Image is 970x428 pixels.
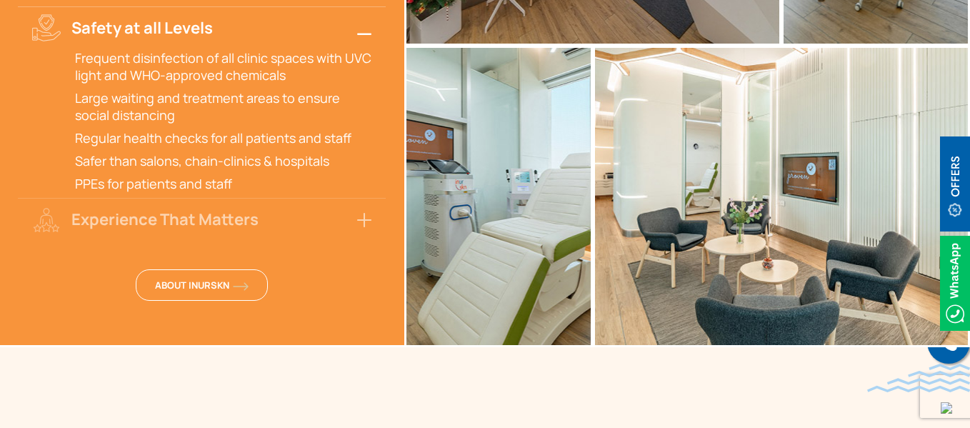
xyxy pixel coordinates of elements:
[940,274,970,289] a: Whatsappicon
[75,129,371,146] p: Regular health checks for all patients and staff
[941,402,952,414] img: up-blue-arrow.svg
[136,269,268,301] a: About InUrSknorange-arrow
[867,364,970,392] img: bluewave
[18,198,386,241] button: Experience That Matters
[940,136,970,232] img: offerBt
[155,279,249,292] span: About InUrSkn
[940,236,970,331] img: Whatsappicon
[233,282,249,291] img: orange-arrow
[75,89,371,124] p: Large waiting and treatment areas to ensure social distancing
[75,175,371,192] p: PPEs for patients and staff
[75,152,371,169] p: Safer than salons, chain-clinics & hospitals
[18,6,386,49] button: Safety at all Levels
[32,206,61,234] img: why-choose-icon3
[32,14,61,42] img: why-choose-icon2
[75,49,371,84] p: Frequent disinfection of all clinic spaces with UVC light and WHO-approved chemicals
